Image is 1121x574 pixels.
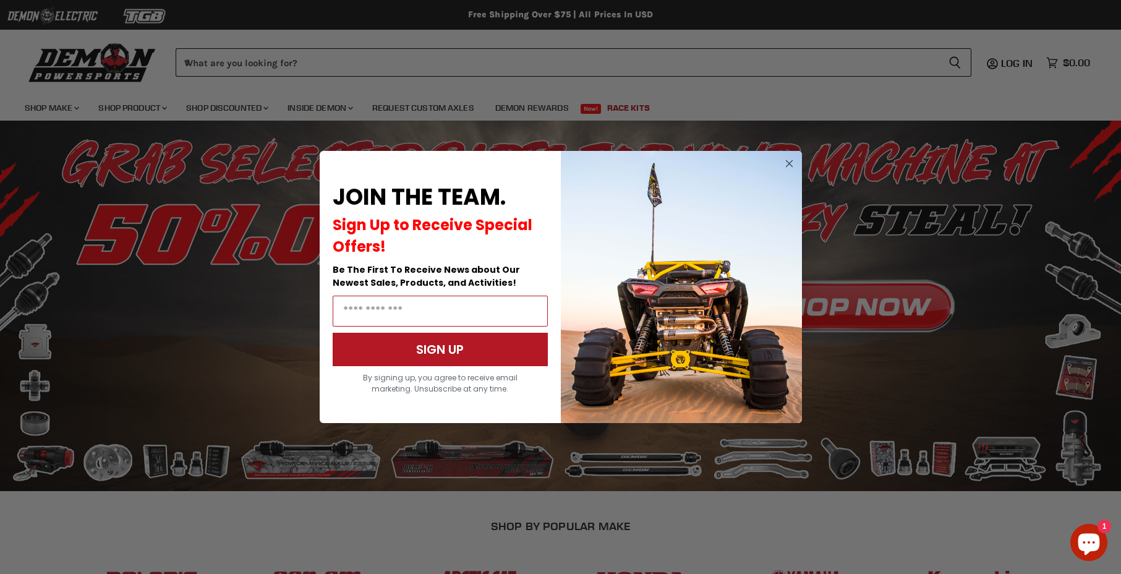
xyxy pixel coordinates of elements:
button: Close dialog [782,156,797,171]
span: Be The First To Receive News about Our Newest Sales, Products, and Activities! [333,263,520,289]
input: Email Address [333,296,548,327]
img: a9095488-b6e7-41ba-879d-588abfab540b.jpeg [561,151,802,423]
span: By signing up, you agree to receive email marketing. Unsubscribe at any time. [363,372,518,394]
inbox-online-store-chat: Shopify online store chat [1067,524,1111,564]
span: JOIN THE TEAM. [333,181,506,213]
span: Sign Up to Receive Special Offers! [333,215,532,257]
button: SIGN UP [333,333,548,366]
